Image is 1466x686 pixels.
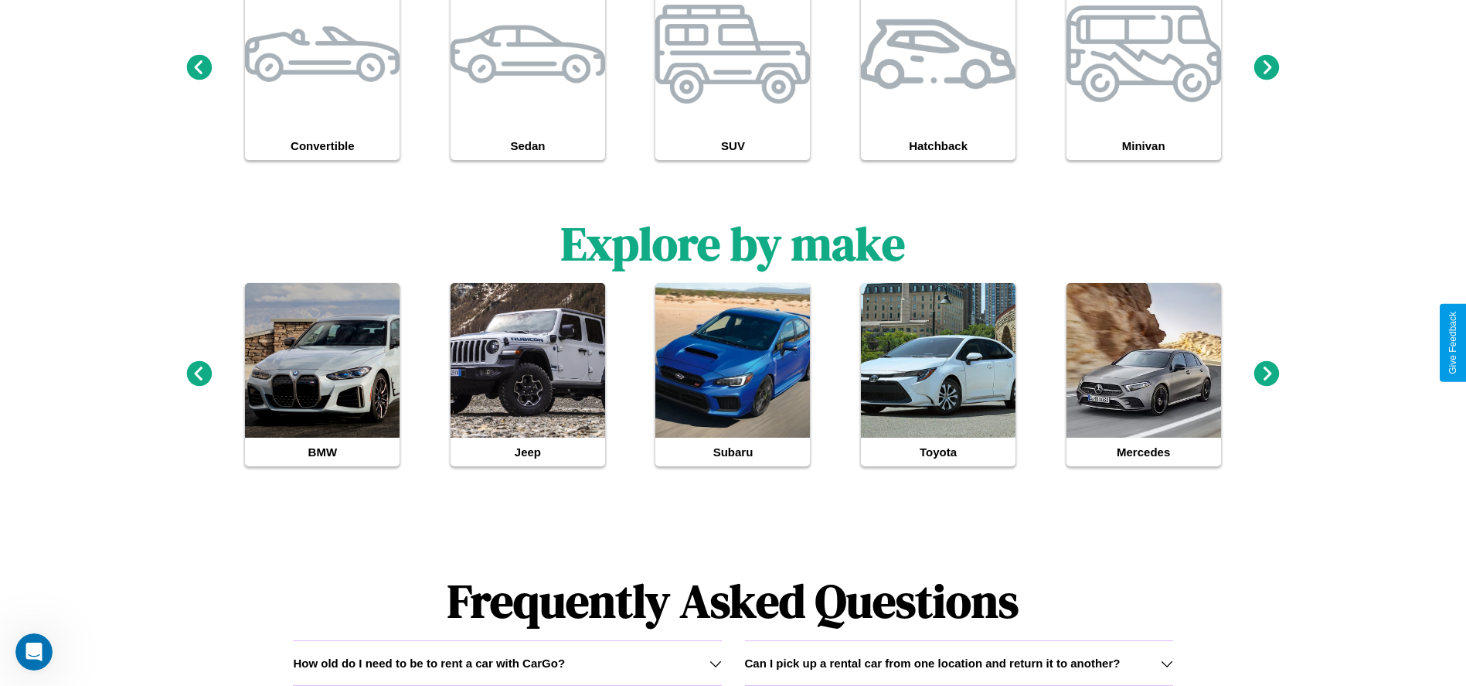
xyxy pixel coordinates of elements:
[293,561,1172,640] h1: Frequently Asked Questions
[561,212,905,275] h1: Explore by make
[245,438,400,466] h4: BMW
[451,131,605,160] h4: Sedan
[245,131,400,160] h4: Convertible
[293,657,565,670] h3: How old do I need to be to rent a car with CarGo?
[745,657,1121,670] h3: Can I pick up a rental car from one location and return it to another?
[1066,438,1221,466] h4: Mercedes
[1066,131,1221,160] h4: Minivan
[861,131,1015,160] h4: Hatchback
[655,131,810,160] h4: SUV
[451,438,605,466] h4: Jeep
[15,633,53,671] iframe: Intercom live chat
[861,438,1015,466] h4: Toyota
[655,438,810,466] h4: Subaru
[1447,312,1458,374] div: Give Feedback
